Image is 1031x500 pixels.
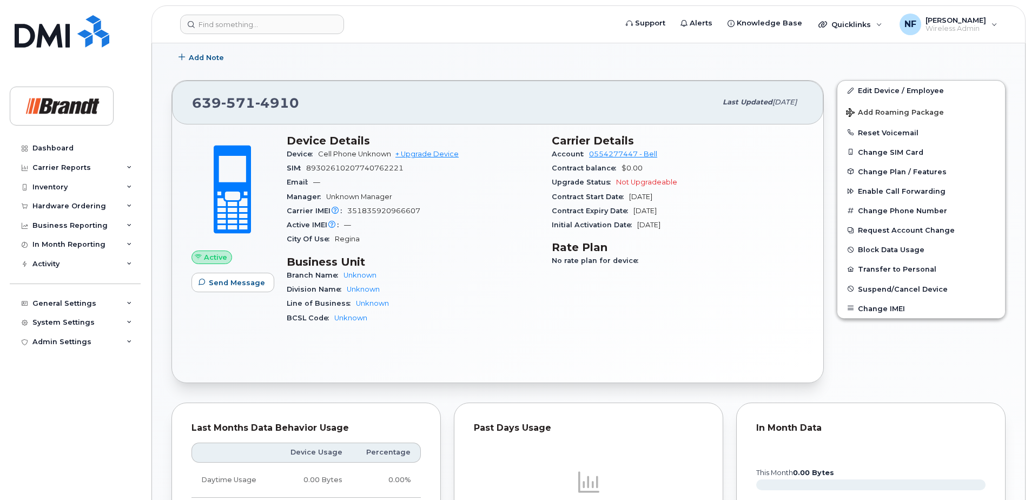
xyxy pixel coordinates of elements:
[892,14,1005,35] div: Noah Fouillard
[926,24,986,33] span: Wireless Admin
[552,178,616,186] span: Upgrade Status
[837,201,1005,220] button: Change Phone Number
[690,18,712,29] span: Alerts
[287,235,335,243] span: City Of Use
[637,221,660,229] span: [DATE]
[633,207,657,215] span: [DATE]
[318,150,391,158] span: Cell Phone Unknown
[552,221,637,229] span: Initial Activation Date
[334,314,367,322] a: Unknown
[737,18,802,29] span: Knowledge Base
[831,20,871,29] span: Quicklinks
[343,271,376,279] a: Unknown
[347,285,380,293] a: Unknown
[629,193,652,201] span: [DATE]
[723,98,772,106] span: Last updated
[287,193,326,201] span: Manager
[622,164,643,172] span: $0.00
[347,207,420,215] span: 351835920966607
[287,150,318,158] span: Device
[171,48,233,67] button: Add Note
[356,299,389,307] a: Unknown
[287,221,344,229] span: Active IMEI
[589,150,657,158] a: 0554277447 - Bell
[344,221,351,229] span: —
[191,463,276,498] td: Daytime Usage
[793,469,834,477] tspan: 0.00 Bytes
[635,18,665,29] span: Support
[255,95,299,111] span: 4910
[306,164,404,172] span: 89302610207740762221
[858,187,946,195] span: Enable Call Forwarding
[552,207,633,215] span: Contract Expiry Date
[326,193,392,201] span: Unknown Manager
[221,95,255,111] span: 571
[837,123,1005,142] button: Reset Voicemail
[616,178,677,186] span: Not Upgradeable
[180,15,344,34] input: Find something...
[837,240,1005,259] button: Block Data Usage
[352,463,421,498] td: 0.00%
[552,256,644,265] span: No rate plan for device
[618,12,673,34] a: Support
[811,14,890,35] div: Quicklinks
[287,314,334,322] span: BCSL Code
[287,299,356,307] span: Line of Business
[352,443,421,462] th: Percentage
[837,259,1005,279] button: Transfer to Personal
[287,285,347,293] span: Division Name
[837,299,1005,318] button: Change IMEI
[209,278,265,288] span: Send Message
[204,252,227,262] span: Active
[552,164,622,172] span: Contract balance
[858,167,947,175] span: Change Plan / Features
[287,271,343,279] span: Branch Name
[192,95,299,111] span: 639
[287,164,306,172] span: SIM
[837,162,1005,181] button: Change Plan / Features
[313,178,320,186] span: —
[756,469,834,477] text: this month
[837,81,1005,100] a: Edit Device / Employee
[904,18,916,31] span: NF
[756,423,986,433] div: In Month Data
[673,12,720,34] a: Alerts
[191,423,421,433] div: Last Months Data Behavior Usage
[395,150,459,158] a: + Upgrade Device
[926,16,986,24] span: [PERSON_NAME]
[720,12,810,34] a: Knowledge Base
[552,193,629,201] span: Contract Start Date
[276,463,352,498] td: 0.00 Bytes
[287,207,347,215] span: Carrier IMEI
[837,101,1005,123] button: Add Roaming Package
[474,423,703,433] div: Past Days Usage
[287,178,313,186] span: Email
[552,134,804,147] h3: Carrier Details
[552,150,589,158] span: Account
[772,98,797,106] span: [DATE]
[276,443,352,462] th: Device Usage
[335,235,360,243] span: Regina
[552,241,804,254] h3: Rate Plan
[837,142,1005,162] button: Change SIM Card
[846,108,944,119] span: Add Roaming Package
[191,273,274,292] button: Send Message
[287,134,539,147] h3: Device Details
[858,285,948,293] span: Suspend/Cancel Device
[287,255,539,268] h3: Business Unit
[837,181,1005,201] button: Enable Call Forwarding
[837,279,1005,299] button: Suspend/Cancel Device
[189,52,224,63] span: Add Note
[837,220,1005,240] button: Request Account Change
